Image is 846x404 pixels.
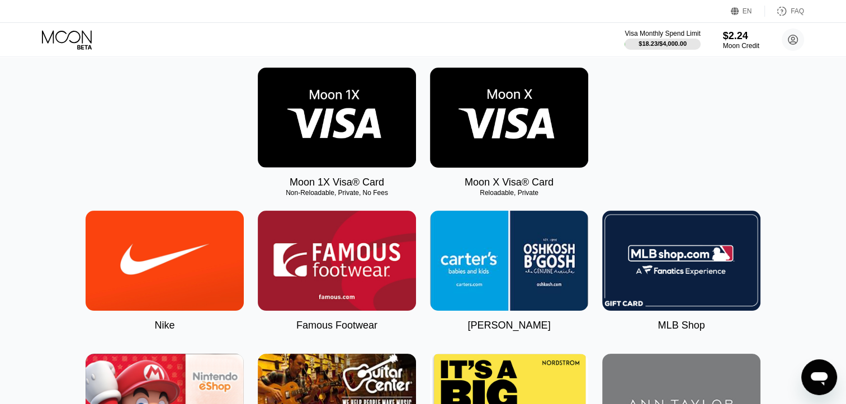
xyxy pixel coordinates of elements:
div: Moon Credit [723,42,759,50]
div: Reloadable, Private [430,189,588,197]
div: $2.24Moon Credit [723,30,759,50]
div: Non-Reloadable, Private, No Fees [258,189,416,197]
div: Famous Footwear [296,320,377,331]
div: $18.23 / $4,000.00 [639,40,687,47]
div: Visa Monthly Spend Limit$18.23/$4,000.00 [625,30,700,50]
div: Moon 1X Visa® Card [290,177,384,188]
div: Visa Monthly Spend Limit [625,30,700,37]
div: $2.24 [723,30,759,42]
iframe: زر إطلاق نافذة المراسلة [801,359,837,395]
div: Moon X Visa® Card [465,177,554,188]
div: FAQ [765,6,804,17]
div: MLB Shop [658,320,705,331]
div: [PERSON_NAME] [467,320,550,331]
div: EN [743,7,752,15]
div: Nike [154,320,174,331]
div: FAQ [791,7,804,15]
div: EN [731,6,765,17]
